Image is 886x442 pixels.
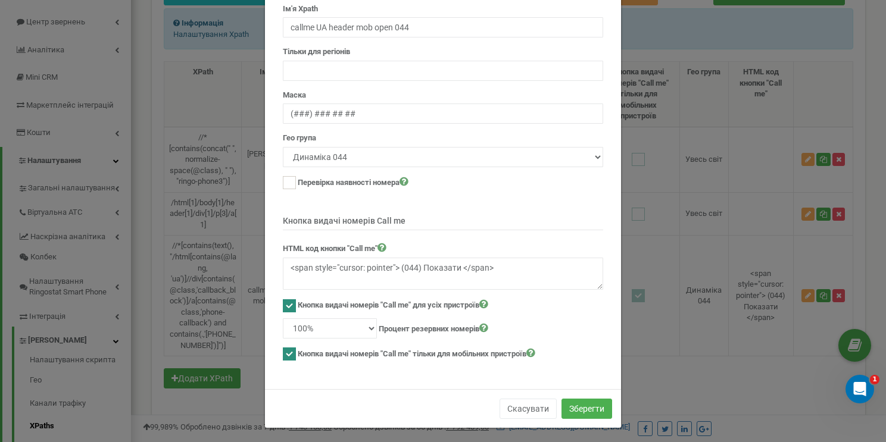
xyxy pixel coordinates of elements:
[870,375,879,384] span: 1
[283,4,318,15] label: Ім'я Xpath
[283,90,306,101] label: Маска
[298,347,535,360] label: Кнопка видачі номерів "Call me" тільки для мобільних пристроїв
[283,215,603,230] p: Кнопка видачі номерів Call me
[283,104,603,124] input: (###)-###-##-##-##
[500,399,557,419] button: Скасувати
[298,176,408,189] label: Перевірка наявності номера
[846,375,874,403] iframe: Intercom live chat
[283,133,316,144] label: Гео група
[283,46,350,58] label: Тільки для регіонів
[298,299,488,311] label: Кнопка видачі номерів "Call me" для усіх пристроїв
[283,258,603,290] textarea: <span style="cursor: pointer"> (044) Показати </span>
[561,399,612,419] button: Зберегти
[283,242,386,255] label: HTML код кнопки "Call me"
[379,322,488,335] label: Процент резервних номерів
